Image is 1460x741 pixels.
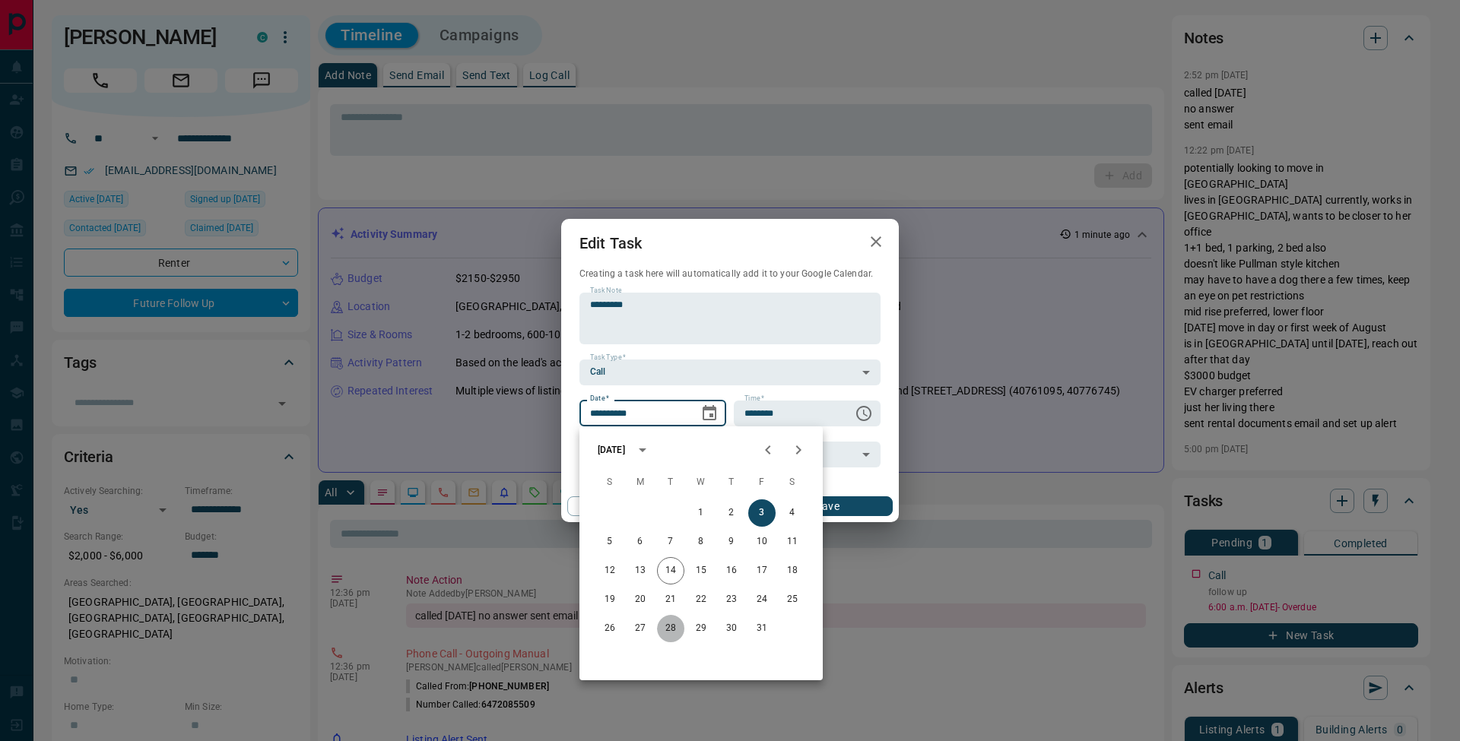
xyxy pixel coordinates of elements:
[753,435,783,465] button: Previous month
[579,359,881,385] div: Call
[748,499,776,527] button: 3
[627,615,654,642] button: 27
[779,467,806,498] span: Saturday
[779,586,806,613] button: 25
[596,557,624,584] button: 12
[849,398,879,429] button: Choose time, selected time is 6:00 AM
[657,615,684,642] button: 28
[718,586,745,613] button: 23
[763,496,893,516] button: Save
[627,528,654,556] button: 6
[596,467,624,498] span: Sunday
[657,557,684,584] button: 14
[718,467,745,498] span: Thursday
[779,528,806,556] button: 11
[718,499,745,527] button: 2
[596,615,624,642] button: 26
[627,467,654,498] span: Monday
[579,268,881,280] p: Creating a task here will automatically add it to your Google Calendar.
[718,557,745,584] button: 16
[779,499,806,527] button: 4
[687,499,715,527] button: 1
[630,437,655,463] button: calendar view is open, switch to year view
[567,496,697,516] button: Cancel
[748,467,776,498] span: Friday
[590,353,626,363] label: Task Type
[596,528,624,556] button: 5
[748,586,776,613] button: 24
[687,586,715,613] button: 22
[596,586,624,613] button: 19
[748,557,776,584] button: 17
[748,528,776,556] button: 10
[657,467,684,498] span: Tuesday
[783,435,814,465] button: Next month
[687,528,715,556] button: 8
[590,394,609,404] label: Date
[627,586,654,613] button: 20
[590,286,621,296] label: Task Note
[694,398,725,429] button: Choose date, selected date is Oct 3, 2025
[561,219,660,268] h2: Edit Task
[718,528,745,556] button: 9
[687,615,715,642] button: 29
[657,586,684,613] button: 21
[657,528,684,556] button: 7
[627,557,654,584] button: 13
[748,615,776,642] button: 31
[687,557,715,584] button: 15
[598,443,625,457] div: [DATE]
[779,557,806,584] button: 18
[687,467,715,498] span: Wednesday
[744,394,764,404] label: Time
[718,615,745,642] button: 30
